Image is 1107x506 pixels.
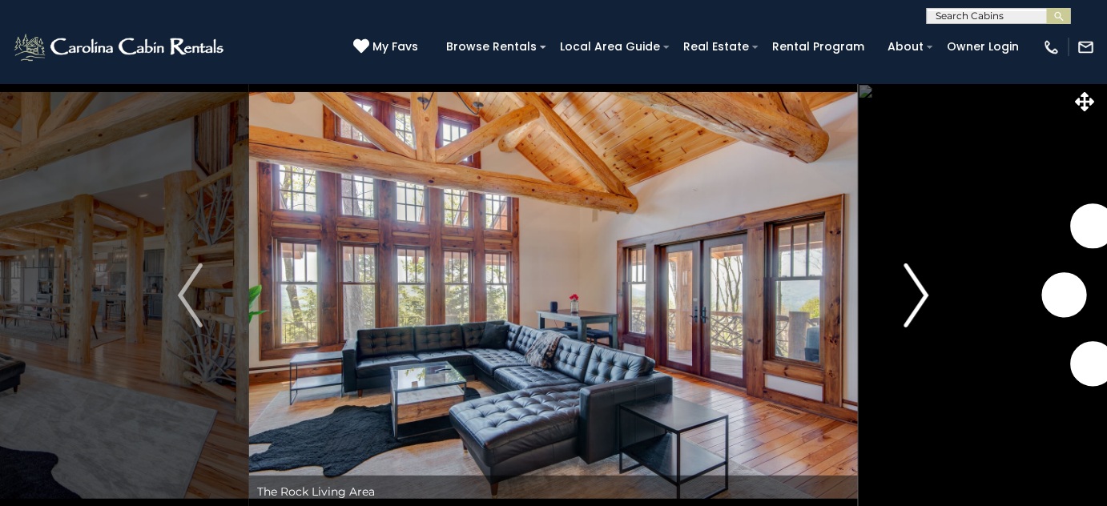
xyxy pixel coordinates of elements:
[1043,38,1061,56] img: phone-regular-white.png
[178,263,202,327] img: arrow
[764,34,872,59] a: Rental Program
[1077,38,1095,56] img: mail-regular-white.png
[675,34,757,59] a: Real Estate
[353,38,422,56] a: My Favs
[12,31,228,63] img: White-1-2.png
[880,34,932,59] a: About
[904,263,928,327] img: arrow
[372,38,418,55] span: My Favs
[552,34,668,59] a: Local Area Guide
[438,34,545,59] a: Browse Rentals
[939,34,1027,59] a: Owner Login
